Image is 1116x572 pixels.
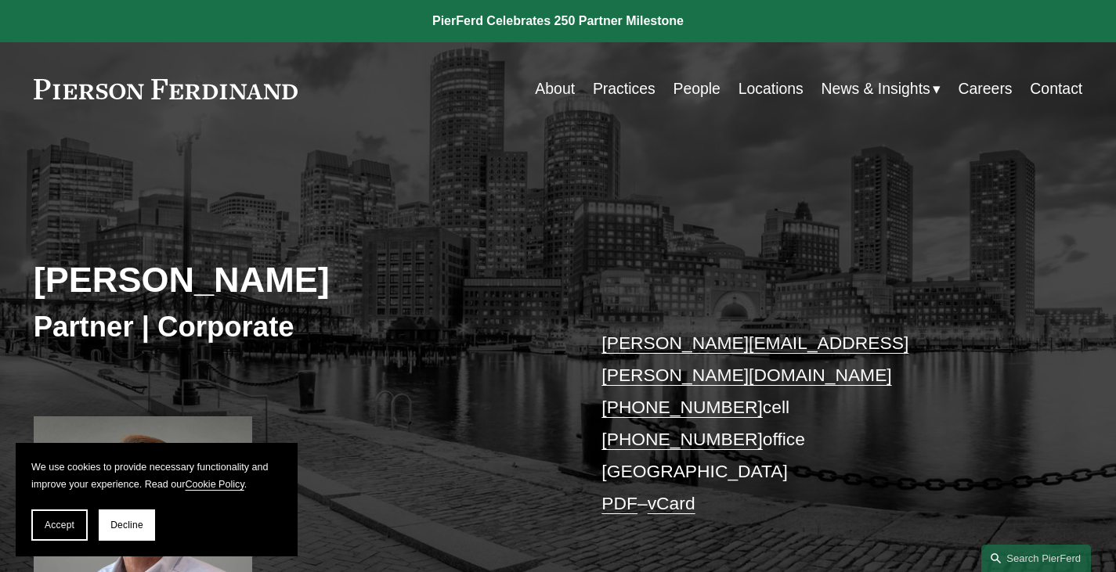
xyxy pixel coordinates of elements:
span: News & Insights [822,75,930,103]
a: Locations [739,74,804,104]
h3: Partner | Corporate [34,309,558,344]
section: Cookie banner [16,443,298,556]
h2: [PERSON_NAME] [34,259,558,302]
a: Contact [1030,74,1082,104]
a: Search this site [981,545,1091,572]
a: People [673,74,720,104]
a: [PHONE_NUMBER] [601,429,763,449]
span: Accept [45,520,74,531]
button: Accept [31,509,88,541]
p: We use cookies to provide necessary functionality and improve your experience. Read our . [31,459,282,494]
button: Decline [99,509,155,541]
a: PDF [601,493,637,513]
a: About [535,74,575,104]
a: Practices [593,74,656,104]
a: folder dropdown [822,74,941,104]
a: vCard [648,493,695,513]
a: Careers [959,74,1013,104]
a: [PHONE_NUMBER] [601,397,763,417]
a: [PERSON_NAME][EMAIL_ADDRESS][PERSON_NAME][DOMAIN_NAME] [601,333,908,385]
p: cell office [GEOGRAPHIC_DATA] – [601,327,1038,520]
span: Decline [110,520,143,531]
a: Cookie Policy [185,479,244,490]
